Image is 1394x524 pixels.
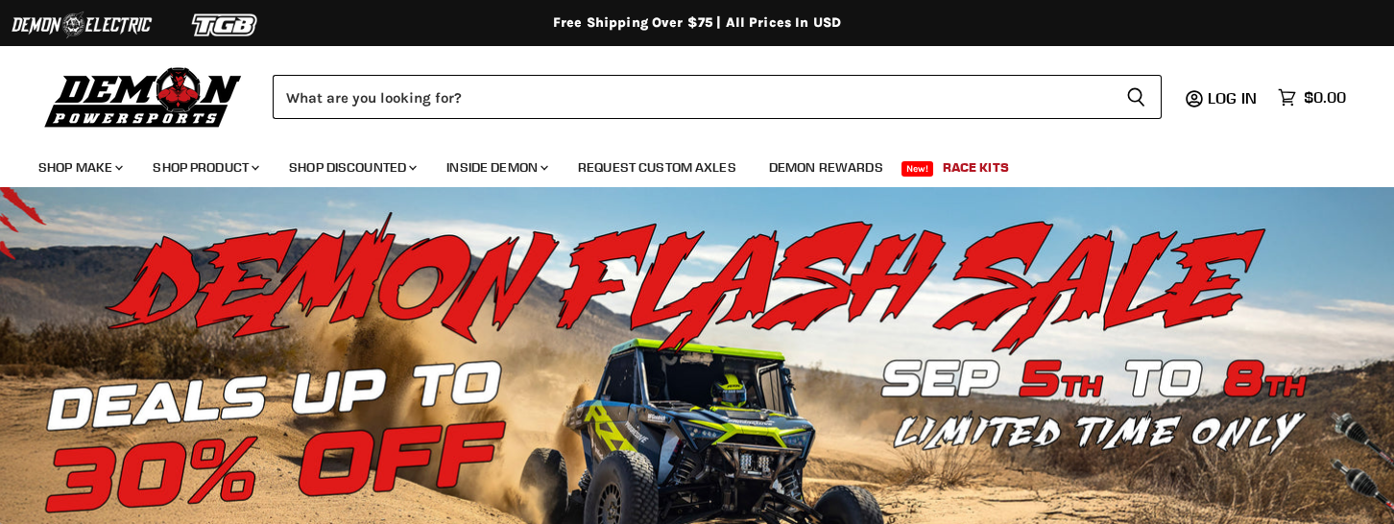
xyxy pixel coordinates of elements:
[755,148,898,187] a: Demon Rewards
[1208,88,1257,107] span: Log in
[10,7,154,43] img: Demon Electric Logo 2
[138,148,271,187] a: Shop Product
[564,148,751,187] a: Request Custom Axles
[38,62,249,131] img: Demon Powersports
[1199,89,1268,107] a: Log in
[1304,88,1346,107] span: $0.00
[928,148,1023,187] a: Race Kits
[24,140,1341,187] ul: Main menu
[901,161,934,177] span: New!
[273,75,1162,119] form: Product
[24,148,134,187] a: Shop Make
[1268,83,1356,111] a: $0.00
[273,75,1111,119] input: Search
[432,148,560,187] a: Inside Demon
[154,7,298,43] img: TGB Logo 2
[275,148,428,187] a: Shop Discounted
[1111,75,1162,119] button: Search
